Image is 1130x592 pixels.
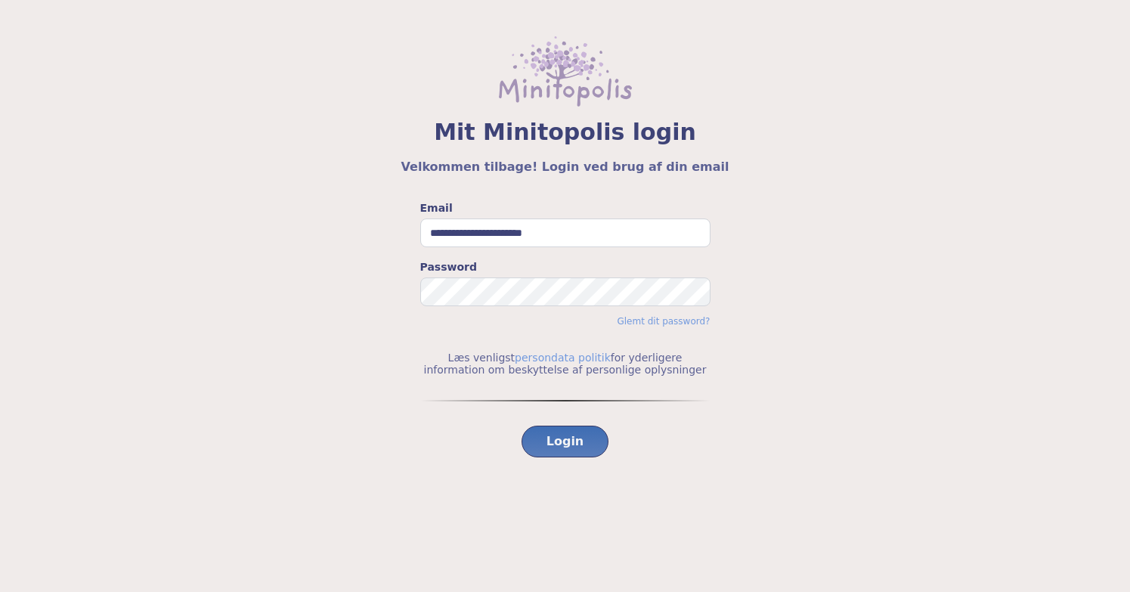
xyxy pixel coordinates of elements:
button: Login [522,426,609,457]
span: Mit Minitopolis login [36,119,1094,146]
p: Læs venligst for yderligere information om beskyttelse af personlige oplysninger [420,352,711,376]
h5: Velkommen tilbage! Login ved brug af din email [36,158,1094,176]
label: Email [420,200,711,215]
a: persondata politik [515,352,611,364]
label: Password [420,259,711,274]
span: Login [546,432,584,451]
a: Glemt dit password? [617,316,710,327]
